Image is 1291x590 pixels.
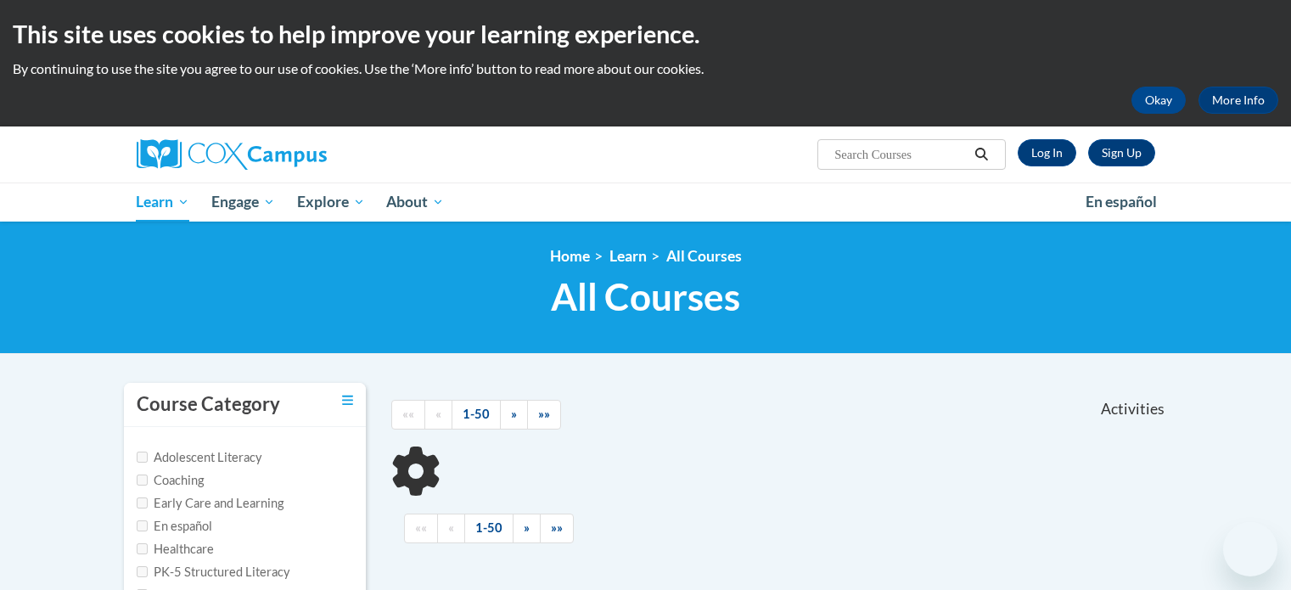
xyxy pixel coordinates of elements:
span: » [524,520,530,535]
a: Home [550,247,590,265]
input: Checkbox for Options [137,520,148,531]
a: End [540,514,574,543]
a: 1-50 [464,514,514,543]
a: Begining [391,400,425,430]
a: Previous [424,400,452,430]
span: All Courses [551,274,740,319]
span: «« [415,520,427,535]
input: Checkbox for Options [137,452,148,463]
p: By continuing to use the site you agree to our use of cookies. Use the ‘More info’ button to read... [13,59,1278,78]
a: About [375,183,455,222]
input: Checkbox for Options [137,543,148,554]
span: « [435,407,441,421]
button: Search [968,144,994,165]
input: Checkbox for Options [137,497,148,509]
iframe: Button to launch messaging window [1223,522,1277,576]
span: Learn [136,192,189,212]
a: Next [513,514,541,543]
a: Learn [609,247,647,265]
h3: Course Category [137,391,280,418]
a: Begining [404,514,438,543]
a: Previous [437,514,465,543]
label: Adolescent Literacy [137,448,262,467]
input: Checkbox for Options [137,475,148,486]
label: Early Care and Learning [137,494,283,513]
a: Explore [286,183,376,222]
a: Engage [200,183,286,222]
a: En español [1075,184,1168,220]
a: Learn [126,183,201,222]
a: Register [1088,139,1155,166]
span: »» [538,407,550,421]
a: Toggle collapse [342,391,353,410]
span: Explore [297,192,365,212]
span: «« [402,407,414,421]
span: About [386,192,444,212]
a: End [527,400,561,430]
a: More Info [1198,87,1278,114]
a: Log In [1018,139,1076,166]
a: 1-50 [452,400,501,430]
span: » [511,407,517,421]
span: Activities [1101,400,1165,419]
a: All Courses [666,247,742,265]
span: »» [551,520,563,535]
span: Engage [211,192,275,212]
div: Main menu [111,183,1181,222]
button: Okay [1131,87,1186,114]
label: PK-5 Structured Literacy [137,563,290,582]
input: Checkbox for Options [137,566,148,577]
a: Next [500,400,528,430]
span: En español [1086,193,1157,211]
img: Cox Campus [137,139,327,170]
input: Search Courses [833,144,968,165]
h2: This site uses cookies to help improve your learning experience. [13,17,1278,51]
a: Cox Campus [137,139,459,170]
label: Healthcare [137,540,214,559]
label: Coaching [137,471,204,490]
label: En español [137,517,212,536]
span: « [448,520,454,535]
